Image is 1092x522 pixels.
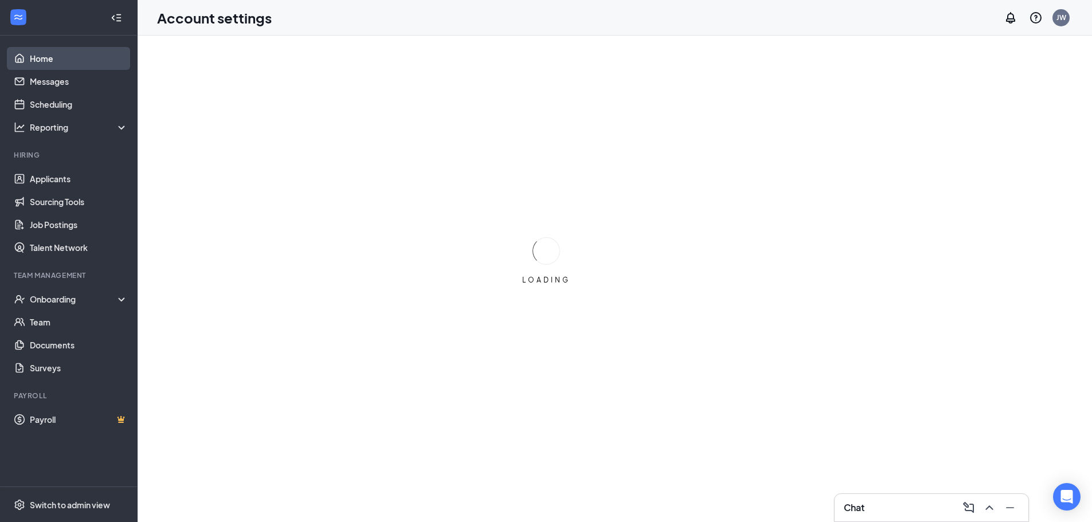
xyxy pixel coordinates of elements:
svg: Notifications [1004,11,1017,25]
a: Sourcing Tools [30,190,128,213]
a: PayrollCrown [30,408,128,431]
button: Minimize [1001,499,1019,517]
svg: UserCheck [14,293,25,305]
svg: QuestionInfo [1029,11,1043,25]
button: ChevronUp [980,499,999,517]
a: Documents [30,333,128,356]
a: Talent Network [30,236,128,259]
svg: Minimize [1003,501,1017,515]
h3: Chat [844,501,864,514]
div: LOADING [518,275,575,285]
div: JW [1056,13,1066,22]
a: Applicants [30,167,128,190]
div: Open Intercom Messenger [1053,483,1081,511]
div: Reporting [30,121,128,133]
a: Job Postings [30,213,128,236]
a: Scheduling [30,93,128,116]
h1: Account settings [157,8,272,28]
svg: Analysis [14,121,25,133]
div: Hiring [14,150,126,160]
a: Surveys [30,356,128,379]
svg: ChevronUp [983,501,996,515]
div: Switch to admin view [30,499,110,511]
a: Home [30,47,128,70]
svg: Collapse [111,12,122,23]
div: Team Management [14,270,126,280]
div: Onboarding [30,293,118,305]
div: Payroll [14,391,126,401]
svg: WorkstreamLogo [13,11,24,23]
a: Messages [30,70,128,93]
svg: Settings [14,499,25,511]
a: Team [30,311,128,333]
svg: ComposeMessage [962,501,976,515]
button: ComposeMessage [960,499,978,517]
